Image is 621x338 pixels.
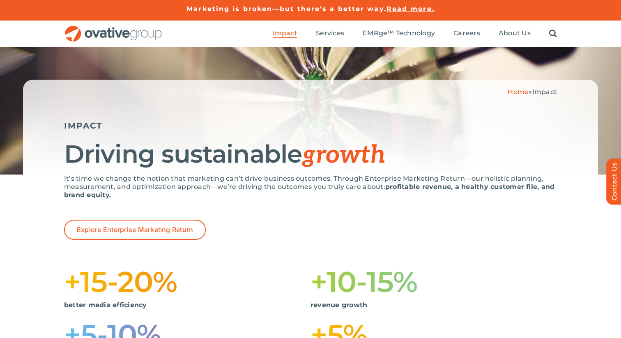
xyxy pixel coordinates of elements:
[64,175,557,199] p: It’s time we change the notion that marketing can’t drive business outcomes. Through Enterprise M...
[499,29,531,37] span: About Us
[499,29,531,38] a: About Us
[310,301,367,309] strong: revenue growth
[273,29,297,38] a: Impact
[386,5,435,13] a: Read more.
[508,88,529,96] a: Home
[273,29,297,37] span: Impact
[64,269,310,295] h1: +15-20%
[64,301,147,309] strong: better media efficiency
[363,29,435,37] span: EMRge™ Technology
[508,88,557,96] span: »
[363,29,435,38] a: EMRge™ Technology
[453,29,480,37] span: Careers
[310,269,557,295] h1: +10-15%
[64,141,557,168] h1: Driving sustainable
[316,29,344,37] span: Services
[186,5,386,13] a: Marketing is broken—but there’s a better way.
[64,183,554,199] strong: profitable revenue, a healthy customer file, and brand equity.
[64,25,163,32] a: OG_Full_horizontal_RGB
[316,29,344,38] a: Services
[273,21,557,47] nav: Menu
[77,226,193,234] span: Explore Enterprise Marketing Return
[64,121,557,131] h5: IMPACT
[64,220,206,240] a: Explore Enterprise Marketing Return
[302,140,386,170] span: growth
[532,88,557,96] span: Impact
[549,29,557,38] a: Search
[453,29,480,38] a: Careers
